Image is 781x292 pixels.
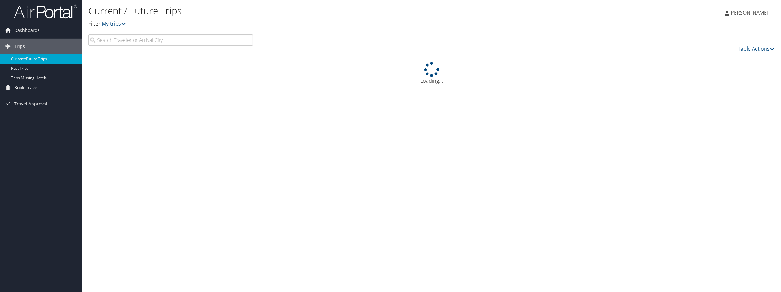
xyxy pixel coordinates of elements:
span: [PERSON_NAME] [729,9,768,16]
a: My trips [102,20,126,27]
input: Search Traveler or Arrival City [88,34,253,46]
span: Book Travel [14,80,39,96]
span: Travel Approval [14,96,47,112]
a: Table Actions [738,45,775,52]
img: airportal-logo.png [14,4,77,19]
p: Filter: [88,20,546,28]
a: [PERSON_NAME] [725,3,775,22]
h1: Current / Future Trips [88,4,546,17]
span: Trips [14,39,25,54]
span: Dashboards [14,22,40,38]
div: Loading... [88,62,775,85]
